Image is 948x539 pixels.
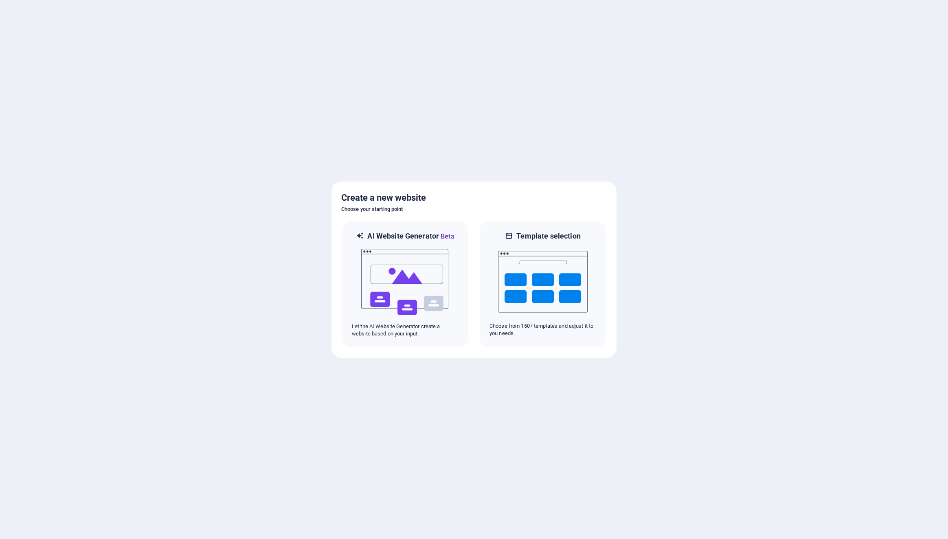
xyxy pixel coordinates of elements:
div: Template selectionChoose from 150+ templates and adjust it to you needs. [479,221,607,348]
div: AI Website GeneratorBetaaiLet the AI Website Generator create a website based on your input. [341,221,469,348]
p: Let the AI Website Generator create a website based on your input. [352,323,459,337]
img: ai [360,241,450,323]
h6: Choose your starting point [341,204,607,214]
p: Choose from 150+ templates and adjust it to you needs. [489,322,596,337]
span: Beta [439,232,454,240]
h5: Create a new website [341,191,607,204]
h6: Template selection [516,231,580,241]
h6: AI Website Generator [367,231,454,241]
